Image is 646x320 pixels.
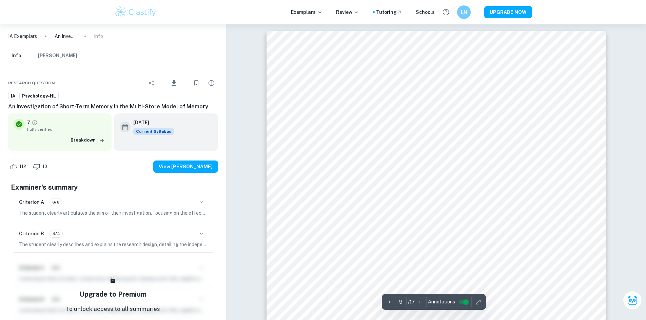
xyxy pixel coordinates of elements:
h5: Upgrade to Premium [79,289,146,299]
h6: LN [460,8,468,16]
p: To unlock access to all summaries [66,305,160,314]
span: Research question [8,80,55,86]
p: The student clearly articulates the aim of their investigation, focusing on the effect of delay t... [19,209,207,217]
h6: An Investigation of Short-Term Memory in the Multi-Store Model of Memory [8,103,218,111]
img: Clastify logo [114,5,157,19]
button: View [PERSON_NAME] [153,161,218,173]
div: Dislike [31,161,51,172]
a: IA [8,92,18,100]
button: Help and Feedback [440,6,452,18]
p: An Investigation of Short-Term Memory in the Multi-Store Model of Memory [55,33,76,40]
h6: [DATE] [133,119,169,126]
button: [PERSON_NAME] [38,48,77,63]
span: 112 [16,163,30,170]
span: 4/4 [50,231,62,237]
a: Grade fully verified [32,120,38,126]
a: Tutoring [376,8,402,16]
button: UPGRADE NOW [484,6,532,18]
button: Breakdown [69,135,106,145]
span: 6/6 [50,199,62,205]
span: Psychology-HL [20,93,58,100]
div: Download [160,74,188,92]
p: Review [336,8,359,16]
a: IA Exemplars [8,33,37,40]
span: 10 [39,163,51,170]
span: Annotations [428,298,455,305]
a: Psychology-HL [19,92,59,100]
p: The student clearly describes and explains the research design, detailing the independent measure... [19,241,207,248]
span: IA [8,93,18,100]
button: Info [8,48,24,63]
h6: Criterion A [19,198,44,206]
button: Ask Clai [623,291,642,310]
p: Exemplars [291,8,322,16]
div: Like [8,161,30,172]
div: Report issue [204,76,218,90]
a: Schools [416,8,435,16]
h5: Examiner's summary [11,182,215,192]
span: Fully verified [27,126,106,132]
span: Current Syllabus [133,128,174,135]
div: Share [145,76,159,90]
button: LN [457,5,471,19]
div: This exemplar is based on the current syllabus. Feel free to refer to it for inspiration/ideas wh... [133,128,174,135]
p: / 17 [408,298,415,306]
p: Info [94,33,103,40]
div: Bookmark [190,76,203,90]
h6: Criterion B [19,230,44,237]
p: 7 [27,119,30,126]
